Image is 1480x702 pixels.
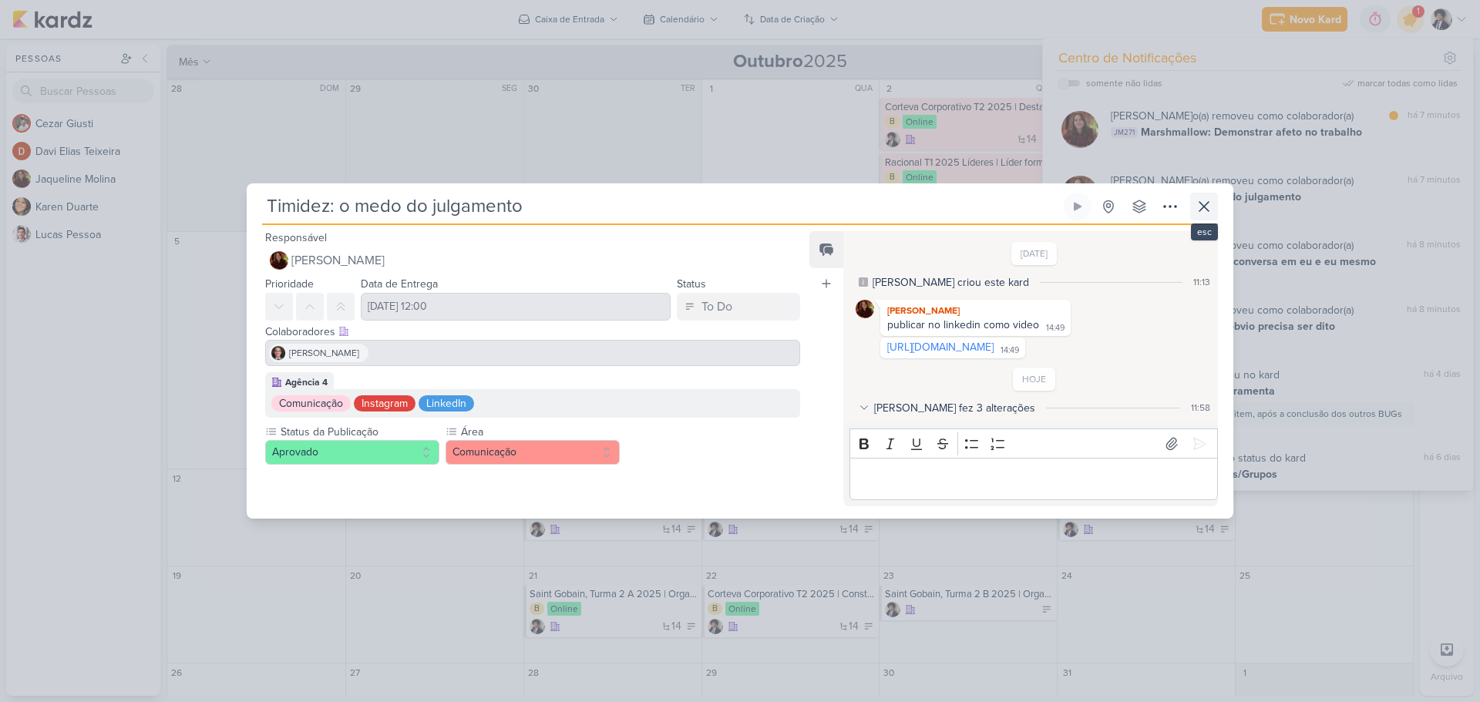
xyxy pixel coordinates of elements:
div: Editor editing area: main [849,458,1218,500]
label: Status da Publicação [279,424,439,440]
button: To Do [677,293,800,321]
div: Comunicação [279,395,343,411]
div: 11:58 [1191,401,1210,415]
div: LinkedIn [426,395,466,411]
label: Responsável [265,231,327,244]
input: Kard Sem Título [262,193,1061,220]
img: Jaqueline Molina [270,251,288,270]
button: Aprovado [265,440,439,465]
img: Humberto Piedade [271,345,286,361]
div: 14:49 [1001,344,1019,357]
button: Comunicação [446,440,620,465]
div: 11:13 [1193,275,1210,289]
label: Data de Entrega [361,277,438,291]
label: Prioridade [265,277,314,291]
div: publicar no linkedin como video [887,318,1039,331]
div: [PERSON_NAME] [883,303,1068,318]
div: Editor toolbar [849,428,1218,458]
button: [PERSON_NAME] [265,247,800,274]
div: Jaqueline criou este kard [873,274,1029,291]
div: Este log é visível à todos no kard [859,277,868,287]
img: Jaqueline Molina [856,300,874,318]
input: Select a date [361,293,671,321]
span: [PERSON_NAME] [289,346,359,360]
div: [PERSON_NAME] fez 3 alterações [874,400,1035,416]
div: Ligar relógio [1071,200,1084,213]
label: Status [677,277,706,291]
div: 14:49 [1046,322,1065,334]
label: Área [459,424,620,440]
div: Colaboradores [265,324,800,340]
a: [URL][DOMAIN_NAME] [887,341,994,354]
div: Agência 4 [285,375,328,389]
div: Instagram [362,395,408,411]
span: [PERSON_NAME] [291,251,385,270]
div: To Do [701,297,732,316]
div: esc [1191,223,1218,240]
